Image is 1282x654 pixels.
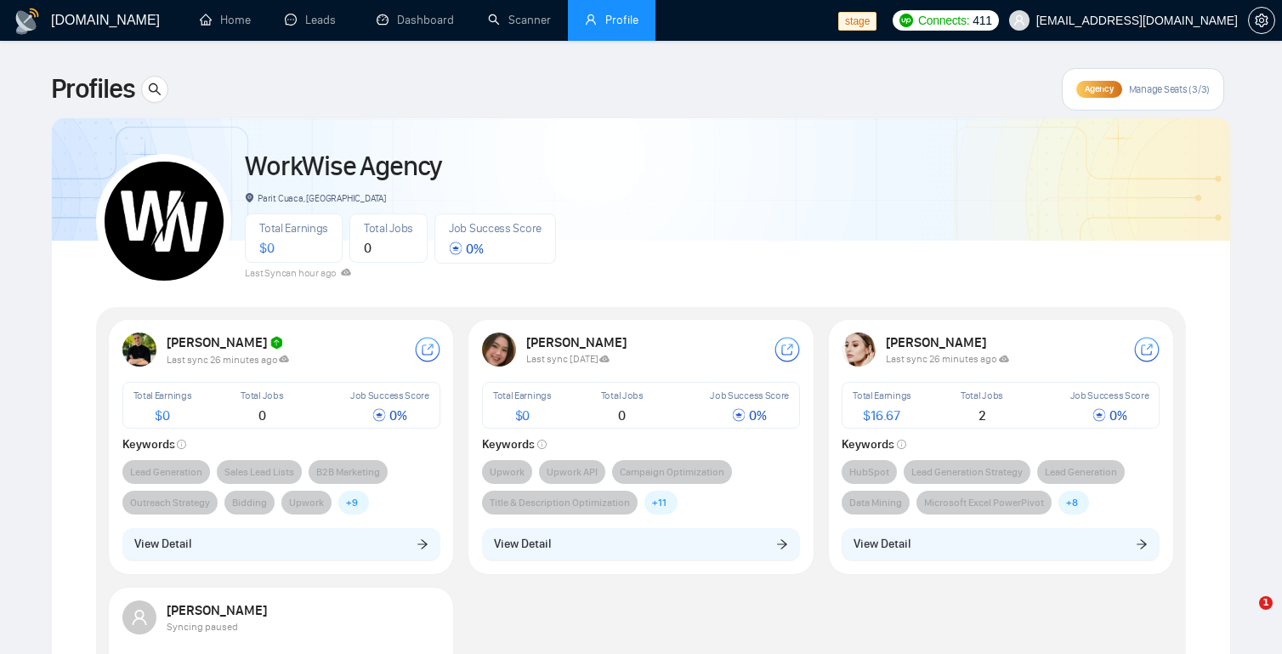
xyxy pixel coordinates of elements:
[979,407,986,424] span: 2
[167,621,238,633] span: Syncing paused
[853,390,911,401] span: Total Earnings
[1066,494,1078,511] span: + 8
[863,407,900,424] span: $ 16.67
[130,463,202,481] span: Lead Generation
[167,602,269,618] strong: [PERSON_NAME]
[1070,390,1149,401] span: Job Success Score
[245,150,441,183] a: WorkWise Agency
[285,13,343,27] a: messageLeads
[245,267,351,279] span: Last Sync an hour ago
[259,221,328,236] span: Total Earnings
[245,192,386,204] span: Parit Cuaca, [GEOGRAPHIC_DATA]
[133,390,192,401] span: Total Earnings
[838,12,876,31] span: stage
[51,69,134,110] span: Profiles
[417,537,428,549] span: arrow-right
[886,353,1009,365] span: Last sync 26 minutes ago
[1129,82,1210,96] span: Manage Seats (3/3)
[142,82,167,96] span: search
[849,463,889,481] span: HubSpot
[167,354,290,366] span: Last sync 26 minutes ago
[526,334,629,350] strong: [PERSON_NAME]
[849,494,902,511] span: Data Mining
[618,407,626,424] span: 0
[122,333,156,367] img: USER
[1013,14,1025,26] span: user
[732,407,766,424] span: 0 %
[131,609,148,626] span: user
[105,162,224,281] img: WorkWise Agency
[482,437,547,452] strong: Keywords
[652,494,667,511] span: + 11
[842,528,1160,560] button: View Detailarrow-right
[224,463,294,481] span: Sales Lead Lists
[449,221,542,236] span: Job Success Score
[924,494,1044,511] span: Microsoft Excel PowerPivot
[245,193,254,202] span: environment
[346,494,358,511] span: + 9
[842,333,876,367] img: USER
[1249,14,1274,27] span: setting
[130,494,210,511] span: Outreach Strategy
[1224,596,1265,637] iframe: Intercom live chat
[776,537,788,549] span: arrow-right
[493,390,552,401] span: Total Earnings
[710,390,789,401] span: Job Success Score
[122,528,440,560] button: View Detailarrow-right
[259,240,274,256] span: $ 0
[155,407,169,424] span: $ 0
[482,528,800,560] button: View Detailarrow-right
[494,535,551,554] span: View Detail
[1259,596,1273,610] span: 1
[854,535,910,554] span: View Detail
[134,535,191,554] span: View Detail
[886,334,989,350] strong: [PERSON_NAME]
[122,437,187,452] strong: Keywords
[911,463,1023,481] span: Lead Generation Strategy
[490,463,525,481] span: Upwork
[1085,83,1113,94] span: Agency
[449,241,483,257] span: 0 %
[1045,463,1117,481] span: Lead Generation
[490,494,630,511] span: Title & Description Optimization
[350,390,429,401] span: Job Success Score
[364,240,372,256] span: 0
[258,407,266,424] span: 0
[1248,14,1275,27] a: setting
[973,11,991,30] span: 411
[585,14,597,26] span: user
[918,11,969,30] span: Connects:
[232,494,267,511] span: Bidding
[547,463,598,481] span: Upwork API
[289,494,324,511] span: Upwork
[316,463,380,481] span: B2B Marketing
[842,437,906,452] strong: Keywords
[269,336,285,351] img: hipo
[620,463,724,481] span: Campaign Optimization
[1092,407,1126,424] span: 0 %
[1248,7,1275,34] button: setting
[364,221,413,236] span: Total Jobs
[482,333,516,367] img: USER
[377,13,454,27] a: dashboardDashboard
[372,407,406,424] span: 0 %
[14,8,41,35] img: logo
[899,14,913,27] img: upwork-logo.png
[897,440,906,449] span: info-circle
[605,13,638,27] span: Profile
[515,407,530,424] span: $ 0
[1136,537,1148,549] span: arrow-right
[200,13,251,27] a: homeHome
[537,440,547,449] span: info-circle
[241,390,283,401] span: Total Jobs
[601,390,644,401] span: Total Jobs
[488,13,551,27] a: searchScanner
[526,353,610,365] span: Last sync [DATE]
[961,390,1003,401] span: Total Jobs
[167,334,285,350] strong: [PERSON_NAME]
[141,76,168,103] button: search
[177,440,186,449] span: info-circle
